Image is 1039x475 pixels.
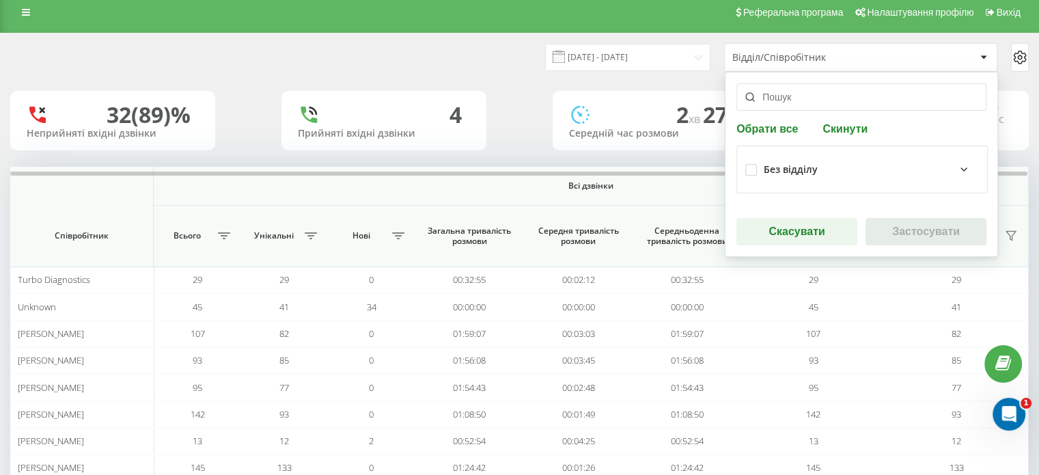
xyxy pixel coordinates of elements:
td: 00:03:03 [524,321,633,347]
span: Загальна тривалість розмови [427,226,512,247]
span: Нові [335,230,387,241]
span: 0 [369,354,374,366]
span: 0 [369,461,374,474]
span: 93 [193,354,202,366]
span: 0 [369,408,374,420]
span: Унікальні [248,230,301,241]
td: 00:01:49 [524,401,633,428]
td: 01:54:43 [633,374,741,401]
td: 01:08:50 [633,401,741,428]
td: 00:52:54 [633,428,741,454]
input: Пошук [736,83,986,111]
button: Скинути [818,122,872,135]
span: 77 [952,381,961,394]
span: Співробітник [23,230,139,241]
span: Turbo Diagnostics [18,273,90,286]
span: 0 [369,381,374,394]
span: Unknown [18,301,56,313]
iframe: Intercom live chat [993,398,1025,431]
span: 27 [703,100,733,129]
span: 29 [952,273,961,286]
td: 01:59:07 [633,321,741,347]
td: 01:54:43 [415,374,524,401]
span: 34 [367,301,376,313]
td: 00:32:55 [633,267,741,293]
span: 107 [190,327,204,340]
span: 82 [279,327,289,340]
span: 93 [809,354,818,366]
span: Вихід [997,7,1021,18]
td: 00:02:48 [524,374,633,401]
button: Обрати все [736,122,802,135]
td: 00:00:00 [524,293,633,320]
td: 01:56:08 [415,347,524,374]
span: 2 [369,435,374,447]
span: [PERSON_NAME] [18,327,84,340]
span: Реферальна програма [743,7,844,18]
span: 133 [950,461,964,474]
span: [PERSON_NAME] [18,354,84,366]
span: c [999,111,1004,126]
span: 93 [952,408,961,420]
button: Застосувати [865,218,986,245]
span: 0 [369,327,374,340]
span: Середня тривалість розмови [536,226,621,247]
td: 00:00:00 [415,293,524,320]
span: хв [689,111,703,126]
span: 13 [193,435,202,447]
div: 4 [449,102,462,128]
td: 01:59:07 [415,321,524,347]
span: 41 [952,301,961,313]
span: 77 [279,381,289,394]
td: 01:08:50 [415,401,524,428]
span: 29 [193,273,202,286]
div: Без відділу [764,164,818,176]
span: 1 [1021,398,1031,409]
span: 145 [190,461,204,474]
span: 85 [952,354,961,366]
span: 142 [190,408,204,420]
td: 00:03:45 [524,347,633,374]
span: [PERSON_NAME] [18,461,84,474]
td: 00:04:25 [524,428,633,454]
span: Всього [161,230,213,241]
span: 29 [809,273,818,286]
span: Всі дзвінки [204,180,978,191]
span: 13 [809,435,818,447]
span: 107 [806,327,820,340]
span: 29 [279,273,289,286]
span: 12 [279,435,289,447]
span: 133 [277,461,292,474]
span: 82 [952,327,961,340]
span: 45 [193,301,202,313]
span: [PERSON_NAME] [18,381,84,394]
div: Прийняті вхідні дзвінки [298,128,470,139]
div: Відділ/Співробітник [732,52,896,64]
td: 01:56:08 [633,347,741,374]
span: 0 [369,273,374,286]
span: 142 [806,408,820,420]
span: 45 [809,301,818,313]
td: 00:00:00 [633,293,741,320]
span: 145 [806,461,820,474]
span: 12 [952,435,961,447]
span: 2 [676,100,703,129]
span: 93 [279,408,289,420]
span: 95 [809,381,818,394]
span: [PERSON_NAME] [18,408,84,420]
button: Скасувати [736,218,857,245]
div: Неприйняті вхідні дзвінки [27,128,199,139]
td: 00:32:55 [415,267,524,293]
span: 95 [193,381,202,394]
span: 85 [279,354,289,366]
span: Середньоденна тривалість розмови [644,226,730,247]
span: 41 [279,301,289,313]
div: Середній час розмови [569,128,741,139]
span: [PERSON_NAME] [18,435,84,447]
td: 00:52:54 [415,428,524,454]
td: 00:02:12 [524,267,633,293]
span: Налаштування профілю [867,7,973,18]
div: 32 (89)% [107,102,191,128]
